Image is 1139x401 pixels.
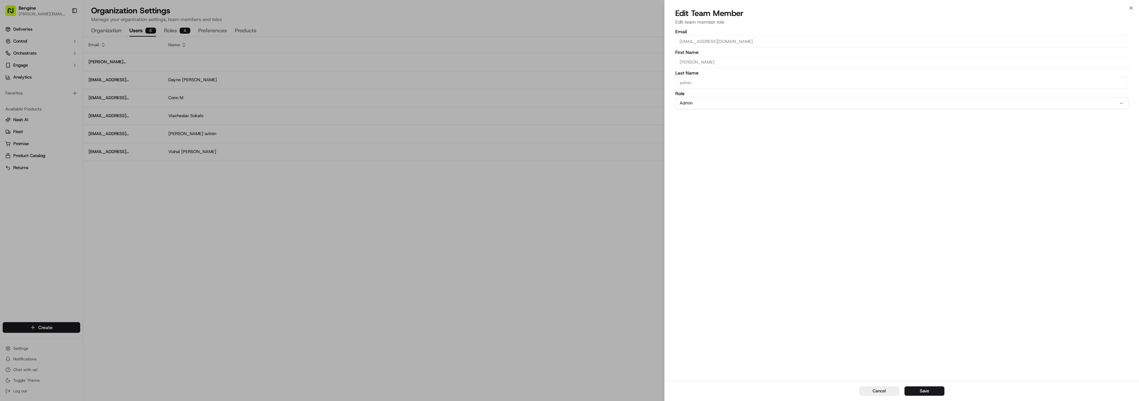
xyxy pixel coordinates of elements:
[23,70,84,76] div: We're available if you need us!
[859,386,899,396] button: Cancel
[904,386,944,396] button: Save
[113,66,121,74] button: Start new chat
[56,97,62,102] div: 💻
[675,71,1128,75] label: Last Name
[675,77,1128,89] input: Last Name
[17,43,120,50] input: Got a question? Start typing here...
[675,56,1128,68] input: First Name
[675,35,1128,47] input: Email
[63,97,107,103] span: API Documentation
[7,97,12,102] div: 📗
[7,64,19,76] img: 1736555255976-a54dd68f-1ca7-489b-9aae-adbdc363a1c4
[675,29,1128,34] label: Email
[7,7,20,20] img: Nash
[7,27,121,37] p: Welcome 👋
[675,19,1128,25] p: Edit team member role
[675,50,1128,55] label: First Name
[4,94,54,106] a: 📗Knowledge Base
[675,8,1128,19] h2: Edit Team Member
[23,64,109,70] div: Start new chat
[54,94,109,106] a: 💻API Documentation
[47,112,81,118] a: Powered byPylon
[675,91,1128,96] label: Role
[13,97,51,103] span: Knowledge Base
[66,113,81,118] span: Pylon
